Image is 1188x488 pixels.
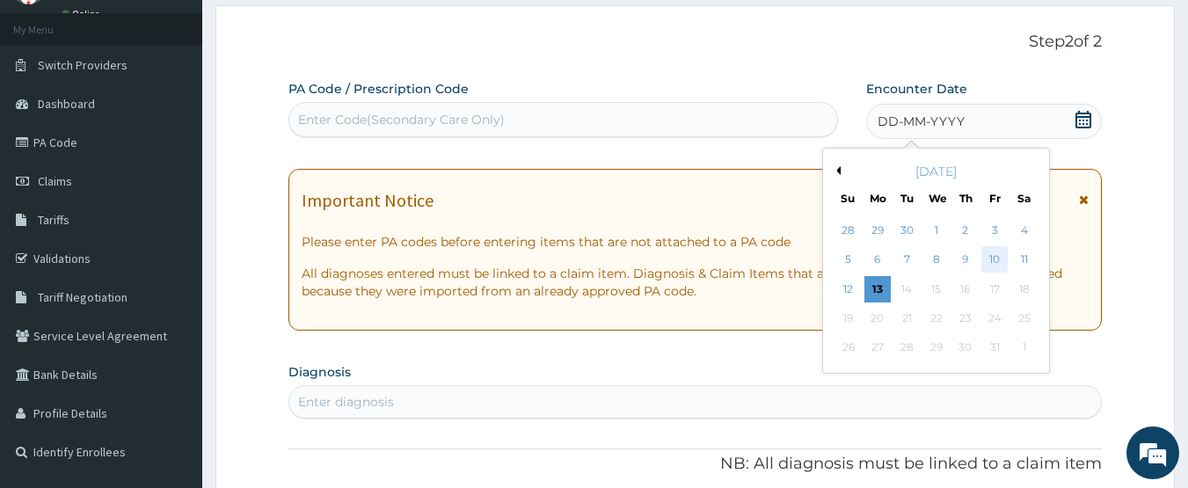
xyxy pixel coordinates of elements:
div: month 2025-10 [834,216,1039,363]
h1: Important Notice [302,191,434,210]
div: Not available Tuesday, October 28th, 2025 [894,335,921,361]
div: Th [958,191,973,206]
div: Not available Thursday, October 30th, 2025 [952,335,979,361]
div: Fr [988,191,1002,206]
div: Mo [870,191,885,206]
label: Diagnosis [288,363,351,381]
p: All diagnoses entered must be linked to a claim item. Diagnosis & Claim Items that are visible bu... [302,265,1090,300]
div: Not available Sunday, October 26th, 2025 [835,335,862,361]
div: Choose Friday, October 10th, 2025 [981,247,1008,273]
div: Not available Saturday, November 1st, 2025 [1011,335,1038,361]
div: Not available Wednesday, October 22nd, 2025 [923,305,950,331]
div: Choose Monday, October 13th, 2025 [864,276,891,302]
div: Choose Wednesday, October 1st, 2025 [923,217,950,244]
div: Not available Tuesday, October 14th, 2025 [894,276,921,302]
a: Online [62,8,104,20]
div: We [929,191,944,206]
div: Choose Wednesday, October 8th, 2025 [923,247,950,273]
div: Choose Sunday, October 12th, 2025 [835,276,862,302]
div: Choose Monday, October 6th, 2025 [864,247,891,273]
img: d_794563401_company_1708531726252_794563401 [33,88,71,132]
div: Choose Friday, October 3rd, 2025 [981,217,1008,244]
div: Choose Saturday, October 11th, 2025 [1011,247,1038,273]
div: Not available Saturday, October 25th, 2025 [1011,305,1038,331]
div: Choose Sunday, September 28th, 2025 [835,217,862,244]
div: Choose Tuesday, October 7th, 2025 [894,247,921,273]
label: Encounter Date [866,80,967,98]
span: Tariffs [38,212,69,228]
button: Previous Month [832,166,841,175]
div: Enter Code(Secondary Care Only) [298,111,505,128]
p: Please enter PA codes before entering items that are not attached to a PA code [302,233,1090,251]
div: Not available Thursday, October 23rd, 2025 [952,305,979,331]
div: Not available Monday, October 20th, 2025 [864,305,891,331]
p: Step 2 of 2 [288,33,1103,52]
div: Sa [1017,191,1032,206]
div: Choose Monday, September 29th, 2025 [864,217,891,244]
div: Not available Friday, October 17th, 2025 [981,276,1008,302]
div: Not available Wednesday, October 15th, 2025 [923,276,950,302]
label: PA Code / Prescription Code [288,80,469,98]
div: Minimize live chat window [288,9,331,51]
p: NB: All diagnosis must be linked to a claim item [288,453,1103,476]
div: Chat with us now [91,98,295,121]
span: Claims [38,173,72,189]
div: Not available Wednesday, October 29th, 2025 [923,335,950,361]
div: Not available Thursday, October 16th, 2025 [952,276,979,302]
div: Not available Monday, October 27th, 2025 [864,335,891,361]
span: Dashboard [38,96,95,112]
div: Su [841,191,856,206]
textarea: Type your message and hit 'Enter' [9,312,335,374]
div: Choose Saturday, October 4th, 2025 [1011,217,1038,244]
div: Choose Tuesday, September 30th, 2025 [894,217,921,244]
div: Not available Friday, October 24th, 2025 [981,305,1008,331]
div: Choose Thursday, October 2nd, 2025 [952,217,979,244]
div: Not available Friday, October 31st, 2025 [981,335,1008,361]
span: Switch Providers [38,57,128,73]
div: [DATE] [830,163,1042,180]
div: Enter diagnosis [298,393,394,411]
span: Tariff Negotiation [38,289,128,305]
div: Tu [900,191,915,206]
span: We're online! [102,137,243,315]
div: Not available Sunday, October 19th, 2025 [835,305,862,331]
span: DD-MM-YYYY [878,113,965,130]
div: Choose Sunday, October 5th, 2025 [835,247,862,273]
div: Choose Thursday, October 9th, 2025 [952,247,979,273]
div: Not available Tuesday, October 21st, 2025 [894,305,921,331]
div: Not available Saturday, October 18th, 2025 [1011,276,1038,302]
